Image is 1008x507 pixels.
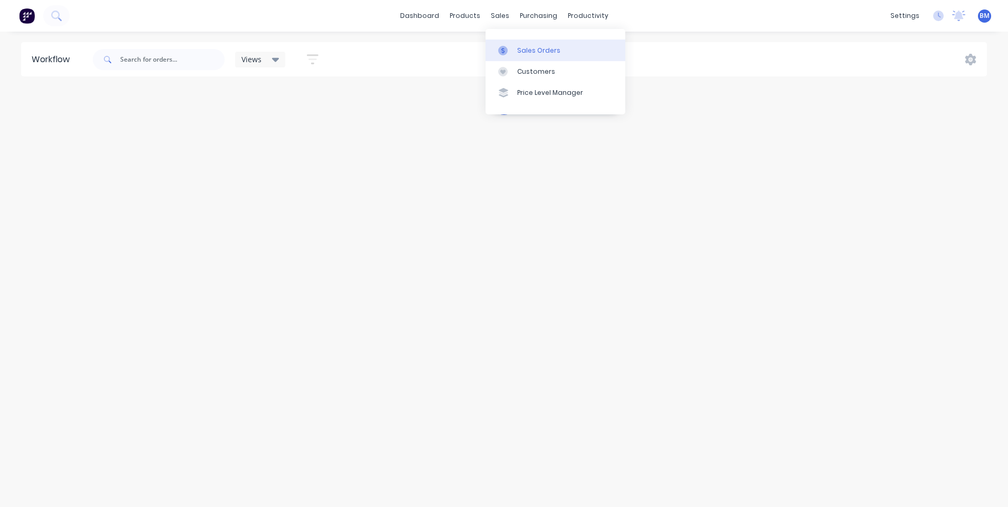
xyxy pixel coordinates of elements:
[486,61,625,82] a: Customers
[120,49,225,70] input: Search for orders...
[32,53,75,66] div: Workflow
[563,8,614,24] div: productivity
[515,8,563,24] div: purchasing
[980,11,990,21] span: BM
[517,67,555,76] div: Customers
[19,8,35,24] img: Factory
[486,82,625,103] a: Price Level Manager
[395,8,444,24] a: dashboard
[517,88,583,97] div: Price Level Manager
[241,54,261,65] span: Views
[444,8,486,24] div: products
[517,46,560,55] div: Sales Orders
[885,8,925,24] div: settings
[486,40,625,61] a: Sales Orders
[486,8,515,24] div: sales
